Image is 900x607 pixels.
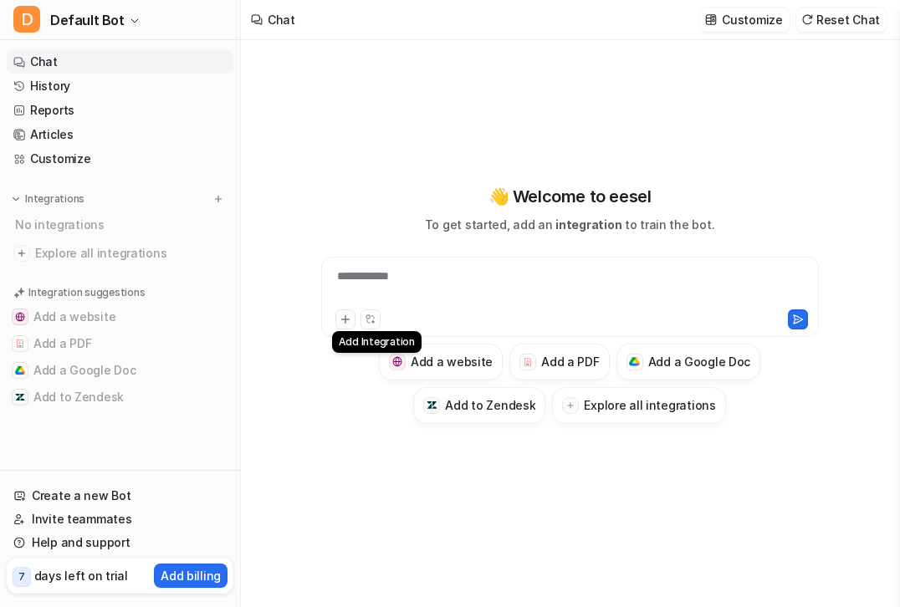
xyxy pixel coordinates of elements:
h3: Add a PDF [541,353,599,370]
h3: Explore all integrations [584,396,715,414]
a: Chat [7,50,233,74]
p: 7 [18,569,25,584]
button: Add a PDFAdd a PDF [509,344,609,380]
img: customize [705,13,717,26]
button: Add a Google DocAdd a Google Doc [7,357,233,384]
h3: Add a website [411,353,493,370]
button: Add a Google DocAdd a Google Doc [616,344,761,380]
p: Customize [722,11,782,28]
div: Chat [268,11,295,28]
h3: Add a Google Doc [648,353,751,370]
button: Add billing [154,564,228,588]
img: Add to Zendesk [427,400,437,411]
a: Customize [7,147,233,171]
h3: Add to Zendesk [445,396,535,414]
button: Integrations [7,191,89,207]
button: Add to ZendeskAdd to Zendesk [413,387,545,424]
a: Invite teammates [7,508,233,531]
button: Explore all integrations [552,387,725,424]
img: explore all integrations [13,245,30,262]
span: integration [555,217,621,232]
div: Add Integration [332,331,422,353]
button: Add a PDFAdd a PDF [7,330,233,357]
img: Add a website [15,312,25,322]
img: Add a Google Doc [15,365,25,375]
p: To get started, add an to train the bot. [425,216,714,233]
img: reset [801,13,813,26]
p: Integration suggestions [28,285,145,300]
img: expand menu [10,193,22,205]
img: Add a PDF [15,339,25,349]
p: days left on trial [34,567,128,584]
p: 👋 Welcome to eesel [488,184,652,209]
a: Create a new Bot [7,484,233,508]
span: Default Bot [50,8,125,32]
span: D [13,6,40,33]
img: Add to Zendesk [15,392,25,402]
button: Reset Chat [796,8,887,32]
img: Add a PDF [523,357,534,367]
img: menu_add.svg [212,193,224,205]
button: Add to ZendeskAdd to Zendesk [7,384,233,411]
p: Integrations [25,192,84,206]
a: Help and support [7,531,233,554]
a: History [7,74,233,98]
a: Articles [7,123,233,146]
button: Add a websiteAdd a website [7,303,233,330]
span: Explore all integrations [35,240,227,267]
div: No integrations [10,211,233,238]
button: Add a websiteAdd a website [379,344,503,380]
a: Explore all integrations [7,242,233,265]
button: Customize [700,8,789,32]
a: Reports [7,99,233,122]
p: Add billing [161,567,221,584]
img: Add a Google Doc [629,357,640,367]
img: Add a website [392,356,403,367]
